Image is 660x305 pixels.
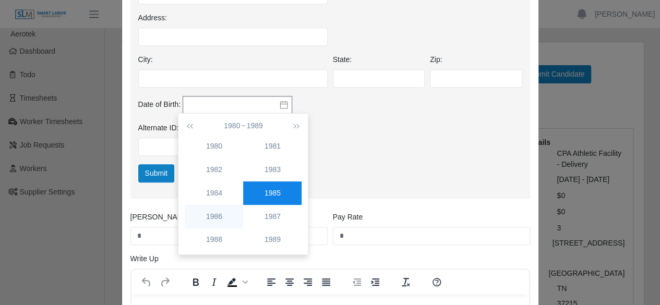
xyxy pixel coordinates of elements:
[185,211,243,222] div: 1986
[185,234,243,245] div: 1988
[243,141,302,152] div: 1981
[185,164,243,175] div: 1982
[138,164,175,182] button: Submit
[156,275,174,289] button: Redo
[317,275,335,289] button: Justify
[262,275,280,289] button: Align left
[187,275,205,289] button: Bold
[243,188,302,199] div: 1985
[397,275,415,289] button: Clear formatting
[224,121,240,130] span: 1980
[223,275,249,289] div: Background color Black
[333,54,352,65] label: State:
[130,253,159,264] label: Write Up
[185,141,243,152] div: 1980
[348,275,366,289] button: Decrease indent
[8,8,389,20] body: Rich Text Area. Press ALT-0 for help.
[138,54,153,65] label: City:
[130,212,190,223] label: [PERSON_NAME]
[243,164,302,175] div: 1983
[430,54,442,65] label: Zip:
[138,123,179,133] label: Alternate ID:
[243,211,302,222] div: 1987
[428,275,446,289] button: Help
[176,164,213,182] a: Cancel
[138,99,181,110] label: Date of Birth:
[299,275,317,289] button: Align right
[243,234,302,245] div: 1989
[333,212,363,223] label: Pay Rate
[366,275,384,289] button: Increase indent
[138,275,155,289] button: Undo
[205,275,223,289] button: Italic
[281,275,298,289] button: Align center
[185,188,243,199] div: 1984
[247,121,263,130] span: 1989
